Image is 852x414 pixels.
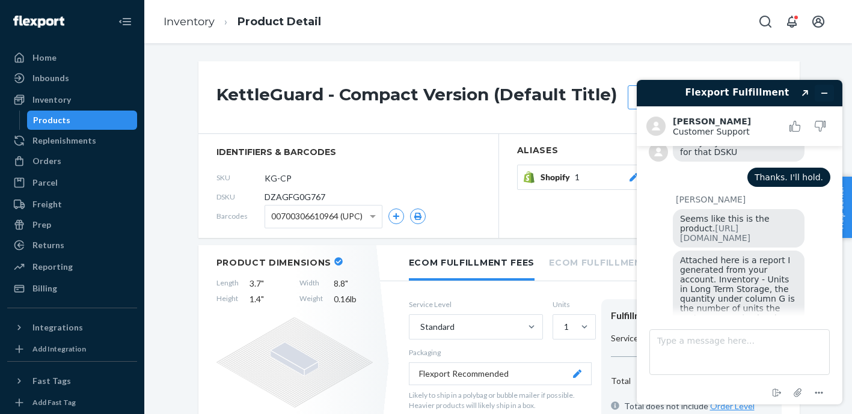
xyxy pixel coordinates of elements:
[7,371,137,391] button: Fast Tags
[409,390,592,410] p: Likely to ship in a polybag or bubble mailer if possible. Heavier products will likely ship in a ...
[7,257,137,276] a: Reporting
[7,48,137,67] a: Home
[299,293,323,305] span: Weight
[250,278,289,290] span: 3.7
[420,321,455,333] div: Standard
[265,191,325,203] span: DZAGFG0G767
[7,279,137,298] a: Billing
[216,278,239,290] span: Length
[627,70,852,414] iframe: Find more information here
[13,16,64,28] img: Flexport logo
[345,278,348,288] span: "
[216,146,480,158] span: identifiers & barcodes
[113,10,137,34] button: Close Navigation
[611,332,669,344] p: Service & Units
[32,198,62,210] div: Freight
[753,10,777,34] button: Open Search Box
[7,395,137,410] a: Add Fast Tag
[7,90,137,109] a: Inventory
[7,151,137,171] a: Orders
[32,239,64,251] div: Returns
[271,206,363,227] span: 00700306610964 (UPC)
[7,131,137,150] a: Replenishments
[32,261,73,273] div: Reporting
[517,165,646,190] button: Shopify1
[409,299,543,309] label: Service Level
[261,278,264,288] span: "
[419,321,420,333] input: Standard
[563,321,564,333] input: 1
[7,68,137,88] a: Inbounds
[216,211,265,221] span: Barcodes
[32,282,57,294] div: Billing
[575,171,580,183] span: 1
[409,362,592,385] button: Flexport Recommended
[216,85,622,109] h1: KettleGuard - Compact Version (Default Title)
[250,293,289,305] span: 1.4
[216,257,332,268] h2: Product Dimensions
[32,177,58,189] div: Parcel
[409,347,592,358] p: Packaging
[32,397,76,407] div: Add Fast Tag
[7,318,137,337] button: Integrations
[409,245,535,281] li: Ecom Fulfillment Fees
[27,111,138,130] a: Products
[7,215,137,234] a: Prep
[541,171,575,183] span: Shopify
[780,10,804,34] button: Open notifications
[32,135,96,147] div: Replenishments
[299,278,323,290] span: Width
[806,10,830,34] button: Open account menu
[32,344,86,354] div: Add Integration
[238,15,321,28] a: Product Detail
[216,172,265,183] span: SKU
[154,4,331,40] ol: breadcrumbs
[32,321,83,333] div: Integrations
[334,293,373,305] span: 0.16 lb
[7,342,137,356] a: Add Integration
[549,245,738,278] li: Ecom Fulfillment Storage Fees
[611,375,631,387] p: Total
[334,278,373,290] span: 8.8
[7,173,137,192] a: Parcel
[553,299,592,309] label: Units
[32,155,61,167] div: Orders
[564,321,569,333] div: 1
[32,219,51,231] div: Prep
[216,192,265,202] span: DSKU
[164,15,215,28] a: Inventory
[611,309,772,323] div: Fulfillment Cost
[32,375,71,387] div: Fast Tags
[7,236,137,255] a: Returns
[261,294,264,304] span: "
[33,114,70,126] div: Products
[32,94,71,106] div: Inventory
[517,146,782,155] h2: Aliases
[7,195,137,214] a: Freight
[32,52,57,64] div: Home
[32,72,69,84] div: Inbounds
[216,293,239,305] span: Height
[28,8,53,19] span: Chat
